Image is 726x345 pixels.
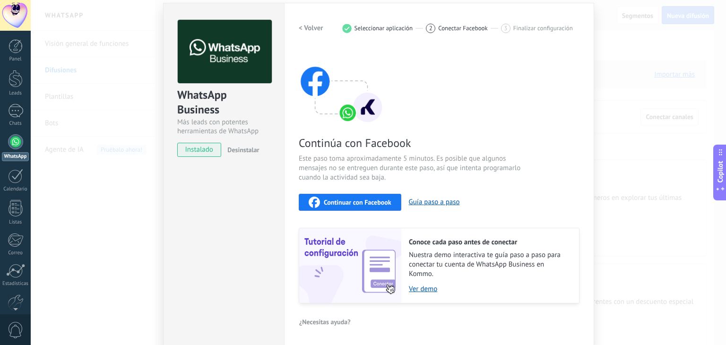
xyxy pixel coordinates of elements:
span: Copilot [716,161,725,183]
div: Calendario [2,186,29,192]
button: Continuar con Facebook [299,194,401,211]
span: Desinstalar [227,146,259,154]
div: Chats [2,121,29,127]
span: 3 [504,24,507,32]
span: Conectar Facebook [438,25,488,32]
span: Este paso toma aproximadamente 5 minutos. Es posible que algunos mensajes no se entreguen durante... [299,154,524,182]
div: Estadísticas [2,281,29,287]
div: WhatsApp Business [177,87,270,118]
button: ¿Necesitas ayuda? [299,315,351,329]
span: Finalizar configuración [513,25,573,32]
span: Seleccionar aplicación [354,25,413,32]
div: Panel [2,56,29,62]
img: connect with facebook [299,48,384,124]
a: Ver demo [409,285,570,293]
button: < Volver [299,20,323,37]
div: Leads [2,90,29,96]
div: Correo [2,250,29,256]
button: Guía paso a paso [409,198,460,207]
span: Continuar con Facebook [324,199,391,206]
span: 2 [429,24,432,32]
span: instalado [178,143,221,157]
h2: Conoce cada paso antes de conectar [409,238,570,247]
span: Continúa con Facebook [299,136,524,150]
div: Más leads con potentes herramientas de WhatsApp [177,118,270,136]
h2: < Volver [299,24,323,33]
div: WhatsApp [2,152,29,161]
button: Desinstalar [224,143,259,157]
span: ¿Necesitas ayuda? [299,319,351,325]
div: Listas [2,219,29,225]
span: Nuestra demo interactiva te guía paso a paso para conectar tu cuenta de WhatsApp Business en Kommo. [409,250,570,279]
img: logo_main.png [178,20,272,84]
